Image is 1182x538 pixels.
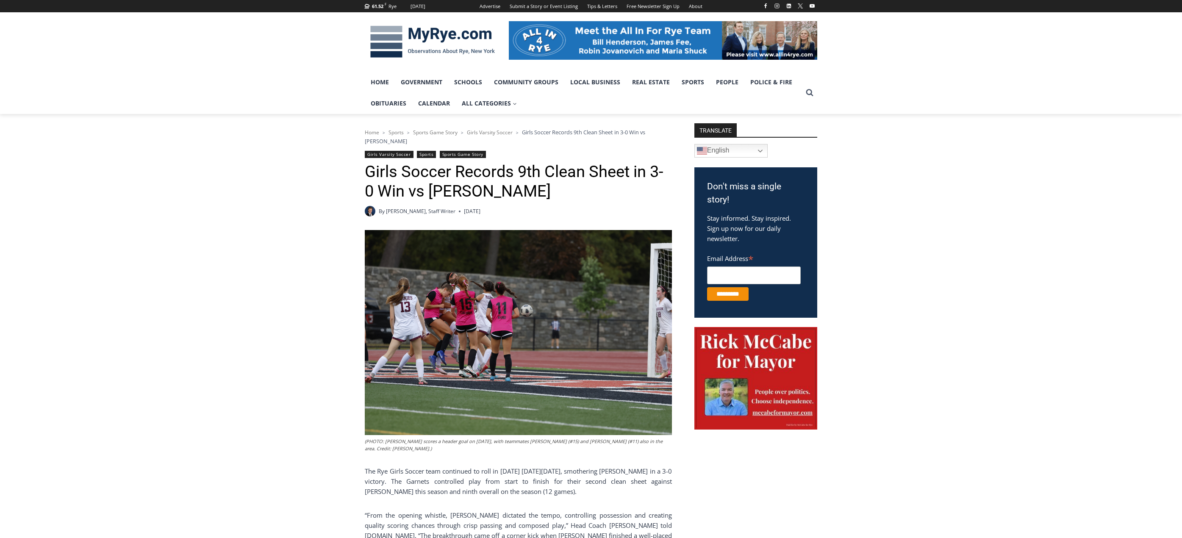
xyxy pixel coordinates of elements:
a: Police & Fire [744,72,798,93]
a: Girls Varsity Soccer [467,129,513,136]
span: F [385,2,386,6]
div: Rye [388,3,397,10]
div: [DATE] [411,3,425,10]
figcaption: (PHOTO: [PERSON_NAME] scores a header goal on [DATE], with teammates [PERSON_NAME] (#15) and [PER... [365,438,672,452]
a: Facebook [760,1,771,11]
a: Sports Game Story [440,151,486,158]
span: All Categories [462,99,517,108]
a: Government [395,72,448,93]
a: Community Groups [488,72,564,93]
a: Local Business [564,72,626,93]
a: YouTube [807,1,817,11]
button: View Search Form [802,85,817,100]
img: All in for Rye [509,21,817,59]
span: > [461,130,463,136]
a: X [795,1,805,11]
a: Sports Game Story [413,129,458,136]
span: > [407,130,410,136]
a: Obituaries [365,93,412,114]
a: People [710,72,744,93]
span: > [383,130,385,136]
a: All Categories [456,93,523,114]
a: Calendar [412,93,456,114]
span: By [379,207,385,215]
nav: Primary Navigation [365,72,802,114]
img: (PHOTO: Hannah Jachman scores a header goal on October 7, 2025, with teammates Parker Calhoun (#1... [365,230,672,435]
span: Girls Soccer Records 9th Clean Sheet in 3-0 Win vs [PERSON_NAME] [365,128,645,144]
a: Sports [417,151,436,158]
img: MyRye.com [365,20,500,64]
img: Charlie Morris headshot PROFESSIONAL HEADSHOT [365,206,375,216]
span: 61.52 [372,3,383,9]
nav: Breadcrumbs [365,128,672,145]
h1: Girls Soccer Records 9th Clean Sheet in 3-0 Win vs [PERSON_NAME] [365,162,672,201]
img: en [697,146,707,156]
h3: Don't miss a single story! [707,180,805,207]
a: [PERSON_NAME], Staff Writer [386,208,455,215]
p: The Rye Girls Soccer team continued to roll in [DATE] [DATE][DATE], smothering [PERSON_NAME] in a... [365,466,672,496]
a: Girls Varsity Soccer [365,151,413,158]
a: Schools [448,72,488,93]
span: > [516,130,519,136]
a: Linkedin [784,1,794,11]
a: Home [365,129,379,136]
p: Stay informed. Stay inspired. Sign up now for our daily newsletter. [707,213,805,244]
a: Home [365,72,395,93]
a: English [694,144,768,158]
img: McCabe for Mayor [694,327,817,430]
a: Sports [388,129,404,136]
strong: TRANSLATE [694,123,737,137]
time: [DATE] [464,207,480,215]
a: Real Estate [626,72,676,93]
a: Author image [365,206,375,216]
a: Sports [676,72,710,93]
label: Email Address [707,250,801,265]
a: Instagram [772,1,782,11]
